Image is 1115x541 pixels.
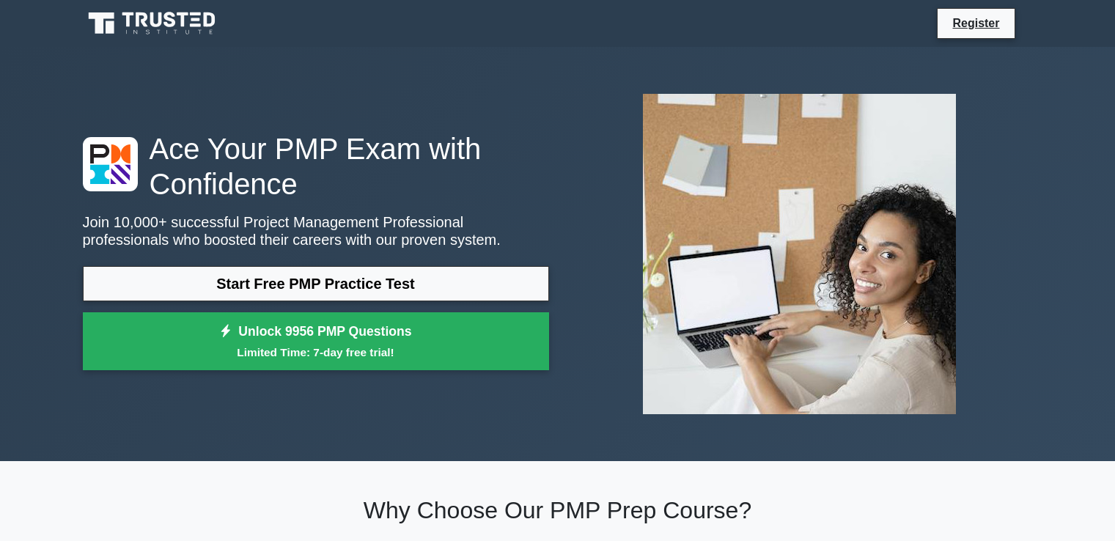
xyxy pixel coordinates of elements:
[83,266,549,301] a: Start Free PMP Practice Test
[101,344,531,361] small: Limited Time: 7-day free trial!
[83,312,549,371] a: Unlock 9956 PMP QuestionsLimited Time: 7-day free trial!
[83,131,549,202] h1: Ace Your PMP Exam with Confidence
[943,14,1008,32] a: Register
[83,213,549,249] p: Join 10,000+ successful Project Management Professional professionals who boosted their careers w...
[83,496,1033,524] h2: Why Choose Our PMP Prep Course?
